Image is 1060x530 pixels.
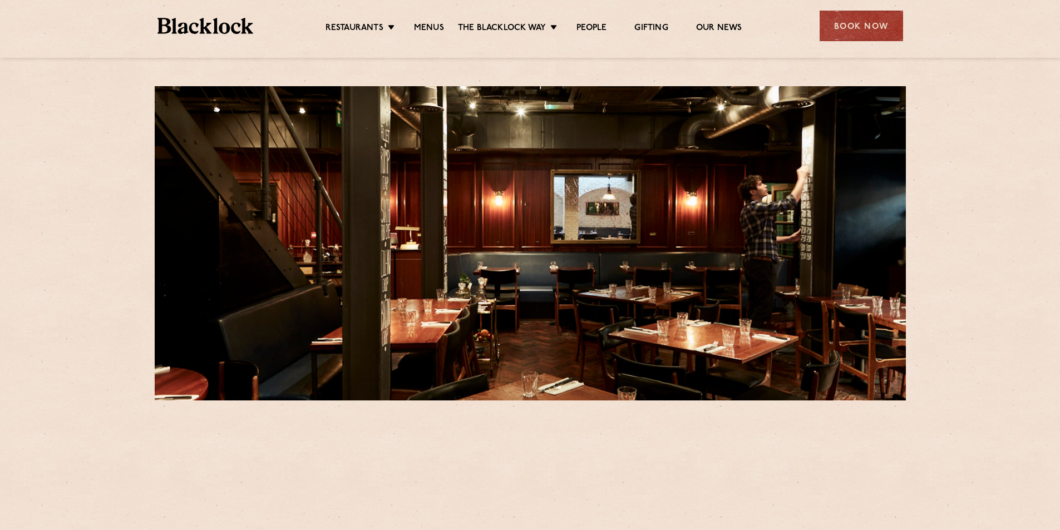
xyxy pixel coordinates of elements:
[157,18,254,34] img: BL_Textured_Logo-footer-cropped.svg
[576,23,607,35] a: People
[634,23,668,35] a: Gifting
[414,23,444,35] a: Menus
[820,11,903,41] div: Book Now
[326,23,383,35] a: Restaurants
[458,23,546,35] a: The Blacklock Way
[696,23,742,35] a: Our News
